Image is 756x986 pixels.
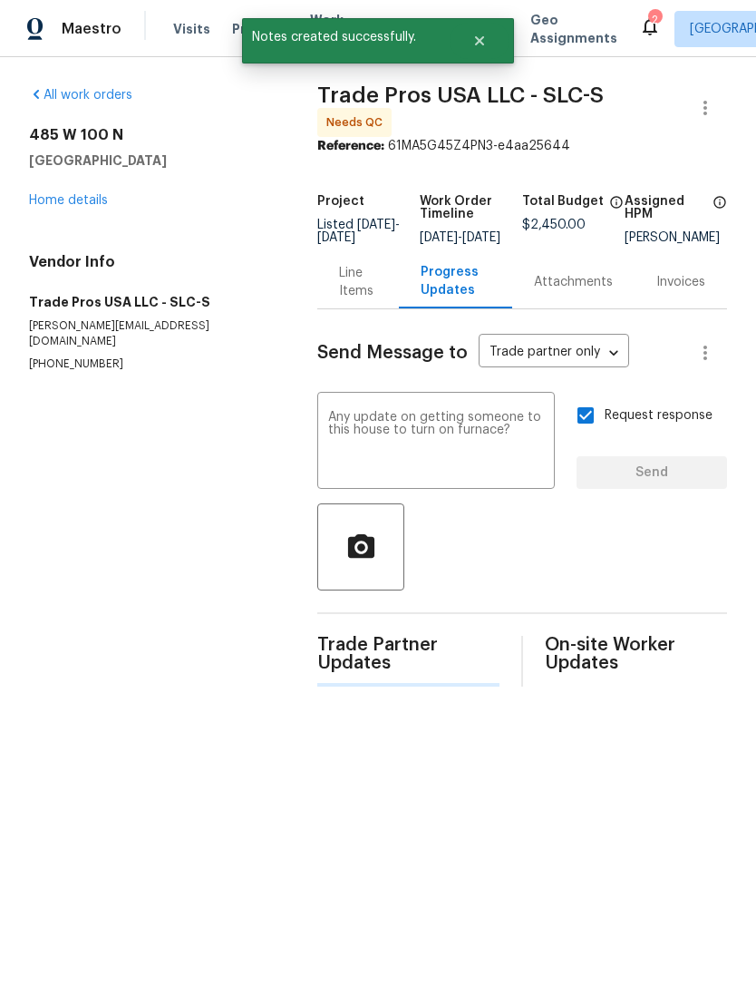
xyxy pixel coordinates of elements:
[522,195,604,208] h5: Total Budget
[609,195,624,219] span: The total cost of line items that have been proposed by Opendoor. This sum includes line items th...
[420,231,500,244] span: -
[339,264,376,300] div: Line Items
[420,231,458,244] span: [DATE]
[232,20,288,38] span: Projects
[328,411,544,474] textarea: Any update on getting someone to this house to turn on furnace?
[29,89,132,102] a: All work orders
[317,137,727,155] div: 61MA5G45Z4PN3-e4aa25644
[173,20,210,38] span: Visits
[317,84,604,106] span: Trade Pros USA LLC - SLC-S
[625,231,727,244] div: [PERSON_NAME]
[29,318,274,349] p: [PERSON_NAME][EMAIL_ADDRESS][DOMAIN_NAME]
[242,18,450,56] span: Notes created successfully.
[317,344,468,362] span: Send Message to
[656,273,705,291] div: Invoices
[605,406,712,425] span: Request response
[29,356,274,372] p: [PHONE_NUMBER]
[421,263,490,299] div: Progress Updates
[317,195,364,208] h5: Project
[317,636,499,672] span: Trade Partner Updates
[317,219,400,244] span: Listed
[29,151,274,170] h5: [GEOGRAPHIC_DATA]
[317,231,355,244] span: [DATE]
[648,11,661,29] div: 2
[29,194,108,207] a: Home details
[62,20,121,38] span: Maestro
[29,126,274,144] h2: 485 W 100 N
[420,195,522,220] h5: Work Order Timeline
[317,219,400,244] span: -
[530,11,617,47] span: Geo Assignments
[326,113,390,132] span: Needs QC
[545,636,727,672] span: On-site Worker Updates
[534,273,613,291] div: Attachments
[357,219,395,231] span: [DATE]
[310,11,356,47] span: Work Orders
[479,338,629,368] div: Trade partner only
[29,253,274,271] h4: Vendor Info
[712,195,727,231] span: The hpm assigned to this work order.
[29,293,274,311] h5: Trade Pros USA LLC - SLC-S
[625,195,707,220] h5: Assigned HPM
[522,219,586,231] span: $2,450.00
[450,23,509,59] button: Close
[317,140,384,152] b: Reference:
[462,231,500,244] span: [DATE]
